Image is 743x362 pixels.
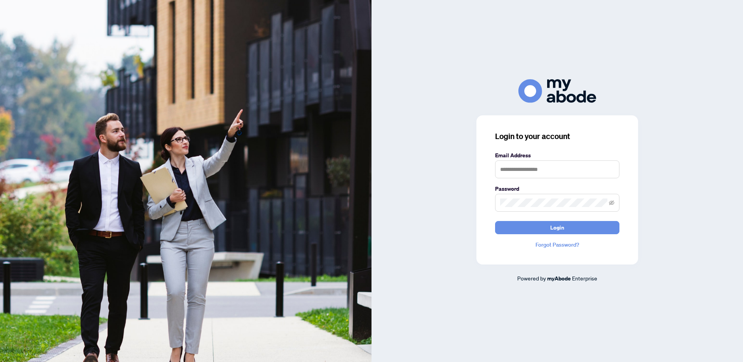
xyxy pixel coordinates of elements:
span: Powered by [517,275,546,282]
span: Login [550,221,564,234]
span: eye-invisible [609,200,614,205]
a: myAbode [547,274,571,283]
label: Password [495,184,619,193]
a: Forgot Password? [495,240,619,249]
h3: Login to your account [495,131,619,142]
span: Enterprise [572,275,597,282]
button: Login [495,221,619,234]
label: Email Address [495,151,619,160]
img: ma-logo [518,79,596,103]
